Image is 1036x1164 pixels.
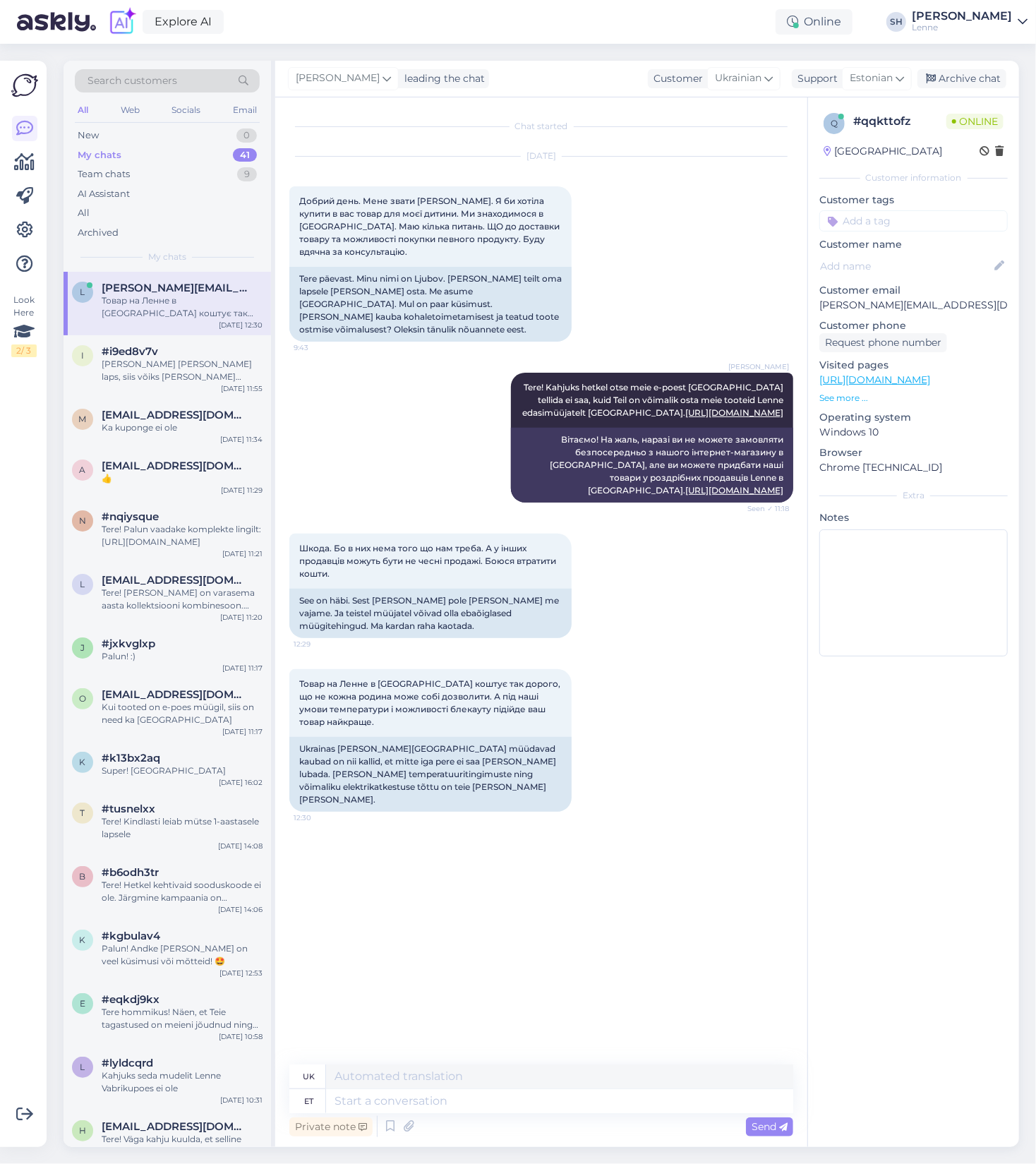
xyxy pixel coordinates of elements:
div: [DATE] 11:34 [220,434,263,445]
span: Шкода. Бо в них нема того що нам треба. А у інших продавців можуть бути не чесні продажі. Боюся в... [299,543,558,579]
div: Chat started [289,120,793,133]
div: New [78,128,99,143]
span: Ukrainian [715,71,761,86]
span: k [80,757,86,767]
div: 9 [237,167,257,181]
span: #tusnelxx [102,803,155,815]
div: SH [886,12,906,32]
img: explore-ai [107,7,137,37]
div: Extra [819,489,1008,502]
span: O [79,693,86,704]
div: [DATE] 14:06 [218,904,263,915]
span: e [80,998,85,1009]
p: Customer name [819,237,1008,252]
div: Tere päevast. Minu nimi on Ljubov. [PERSON_NAME] teilt oma lapsele [PERSON_NAME] osta. Me asume [... [289,267,572,342]
span: Seen ✓ 11:18 [736,503,789,514]
p: Customer email [819,283,1008,298]
p: [PERSON_NAME][EMAIL_ADDRESS][DOMAIN_NAME] [819,298,1008,313]
p: Operating system [819,410,1008,425]
div: Request phone number [819,333,947,352]
img: Askly Logo [11,72,38,99]
div: [GEOGRAPHIC_DATA] [824,144,942,159]
input: Add name [820,258,992,274]
span: 9:43 [294,342,347,353]
span: 12:30 [294,812,347,823]
div: 2 / 3 [11,344,37,357]
span: [PERSON_NAME] [728,361,789,372]
div: Customer [648,71,703,86]
a: [URL][DOMAIN_NAME] [685,485,783,496]
span: b [80,871,86,882]
span: #i9ed8v7v [102,345,158,358]
div: See on häbi. Sest [PERSON_NAME] pole [PERSON_NAME] me vajame. Ja teistel müüjatel võivad olla eba... [289,589,572,638]
div: Email [230,101,260,119]
div: [DATE] 12:53 [219,968,263,978]
div: Lenne [912,22,1012,33]
p: See more ... [819,392,1008,404]
div: Archived [78,226,119,240]
span: My chats [148,251,186,263]
div: Tere! Palun vaadake komplekte lingilt: [URL][DOMAIN_NAME] [102,523,263,548]
p: Browser [819,445,1008,460]
div: Tere! Hetkel kehtivaid sooduskoode ei ole. Järgmine kampaania on planeeritud novembrisse. [102,879,263,904]
span: Send [752,1120,788,1133]
p: Chrome [TECHNICAL_ID] [819,460,1008,475]
span: #jxkvglxp [102,637,155,650]
span: Tere! Kahjuks hetkel otse meie e-poest [GEOGRAPHIC_DATA] tellida ei saa, kuid Teil on võimalik os... [522,382,785,418]
div: Private note [289,1117,373,1136]
div: Kahjuks seda mudelit Lenne Vabrikupoes ei ole [102,1069,263,1095]
div: All [78,206,90,220]
span: #b6odh3tr [102,866,159,879]
div: [DATE] 11:20 [220,612,263,623]
div: My chats [78,148,121,162]
div: 41 [233,148,257,162]
input: Add a tag [819,210,1008,232]
div: [DATE] 11:29 [221,485,263,496]
a: Explore AI [143,10,224,34]
span: Estonian [850,71,893,86]
span: h [79,1125,86,1136]
span: Online [946,114,1004,129]
div: Support [792,71,838,86]
div: [DATE] 10:58 [219,1031,263,1042]
div: Archive chat [917,69,1006,88]
span: q [831,118,838,128]
p: Customer phone [819,318,1008,333]
div: Kui tooted on e-poes müügil, siis on need ka [GEOGRAPHIC_DATA] [102,701,263,726]
div: Tere hommikus! Näen, et Teie tagastused on meieni jõudnud ning ka vormistatud. Raha peaks laekuma... [102,1006,263,1031]
span: #lyldcqrd [102,1057,153,1069]
div: [DATE] 11:55 [221,383,263,394]
span: 12:29 [294,639,347,649]
div: [DATE] 11:17 [222,726,263,737]
div: [PERSON_NAME] [PERSON_NAME] laps, siis võiks [PERSON_NAME] täpselt pikkuse järgi, kuid üldjuhul s... [102,358,263,383]
span: t [80,808,85,818]
span: matildakoppen24@gmail.com [102,409,248,421]
div: Tere! Väga kahju kuulda, et selline mure on tekkinud. 🙏 Kas oleks võimalik, et saadaksite meile p... [102,1133,263,1158]
div: Palun! Andke [PERSON_NAME] on veel küsimusi või mõtteid! 🤩 [102,942,263,968]
div: et [304,1089,313,1113]
p: Windows 10 [819,425,1008,440]
div: Товар на Ленне в [GEOGRAPHIC_DATA] коштує так дорого, що не кожна родина може собі дозволити. А п... [102,294,263,320]
p: Notes [819,510,1008,525]
span: Search customers [88,73,177,88]
div: Tere! Kindlasti leiab mütse 1-aastasele lapsele [102,815,263,841]
div: [DATE] 10:31 [220,1095,263,1105]
span: n [79,515,86,526]
div: Palun! :) [102,650,263,663]
span: Добрий день. Мене звати [PERSON_NAME]. Я би хотіла купити в вас товар для моєї дитини. Ми знаходи... [299,196,562,257]
div: Web [118,101,143,119]
span: amadinochka@inbox.lv [102,460,248,472]
div: Ka kuponge ei ole [102,421,263,434]
a: [URL][DOMAIN_NAME] [819,373,930,386]
span: helerisaar123@gmail.com [102,1120,248,1133]
p: Customer tags [819,193,1008,208]
div: [DATE] 12:30 [219,320,263,330]
a: [URL][DOMAIN_NAME] [685,407,783,418]
div: Online [776,9,853,35]
span: Товар на Ленне в [GEOGRAPHIC_DATA] коштує так дорого, що не кожна родина може собі дозволити. А п... [299,678,562,727]
div: Ukrainas [PERSON_NAME][GEOGRAPHIC_DATA] müüdavad kaubad on nii kallid, et mitte iga pere ei saa [... [289,737,572,812]
span: m [79,414,87,424]
span: #nqiysque [102,510,159,523]
div: All [75,101,91,119]
div: Socials [169,101,203,119]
